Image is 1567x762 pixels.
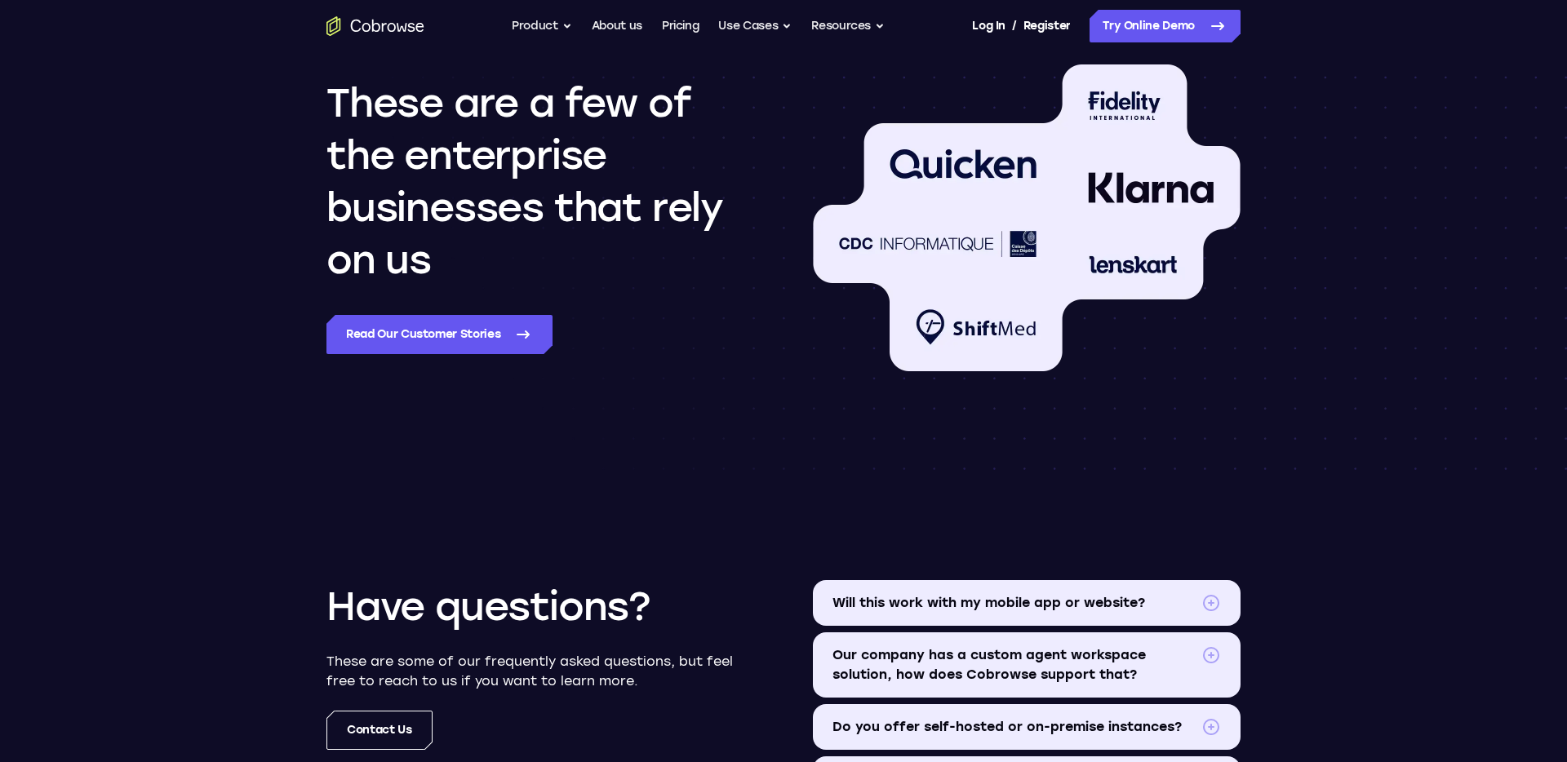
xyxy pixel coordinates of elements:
a: Register [1023,10,1071,42]
span: Our company has a custom agent workspace solution, how does Cobrowse support that? [832,645,1195,684]
h2: These are a few of the enterprise businesses that rely on us [326,77,754,286]
summary: Our company has a custom agent workspace solution, how does Cobrowse support that? [813,632,1241,698]
a: Go to the home page [326,16,424,36]
a: Pricing [662,10,699,42]
a: Read our customer stories [326,315,553,354]
button: Use Cases [718,10,792,42]
p: These are some of our frequently asked questions, but feel free to reach to us if you want to lea... [326,652,754,691]
h2: Have questions? [326,580,650,632]
button: Resources [811,10,885,42]
a: Try Online Demo [1090,10,1241,42]
summary: Will this work with my mobile app or website? [813,580,1241,626]
span: Do you offer self-hosted or on-premise instances? [832,717,1195,737]
span: Will this work with my mobile app or website? [832,593,1195,613]
a: Contact us [326,711,433,750]
button: Product [512,10,572,42]
a: Log In [972,10,1005,42]
span: / [1012,16,1017,36]
img: Enterprise logos [813,64,1241,371]
a: About us [592,10,642,42]
summary: Do you offer self-hosted or on-premise instances? [813,704,1241,750]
